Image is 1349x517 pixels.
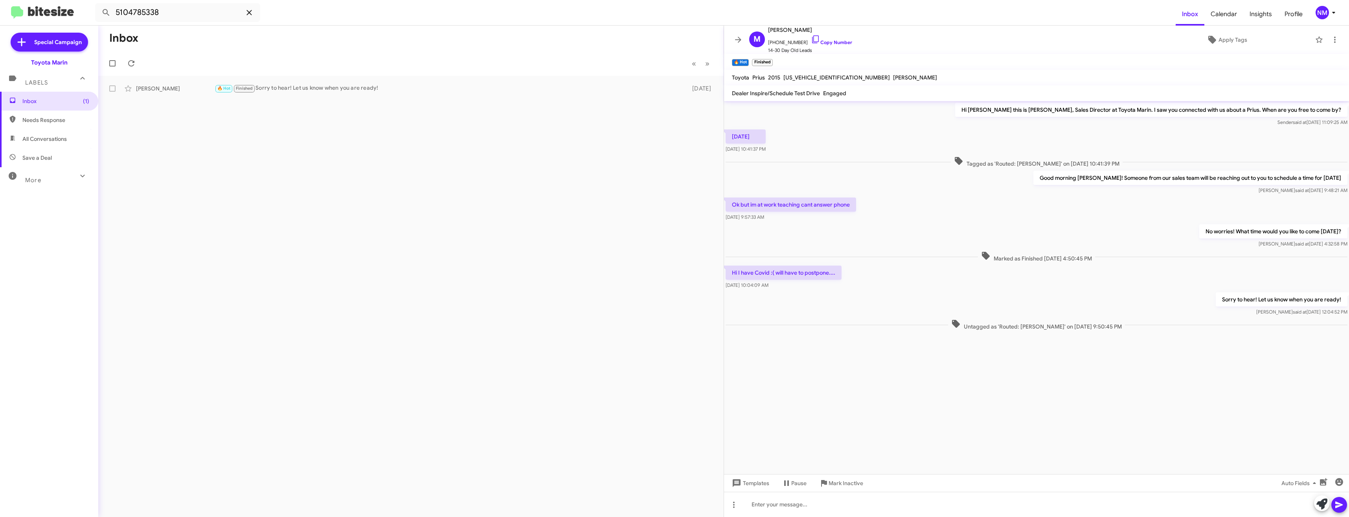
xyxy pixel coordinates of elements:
span: [DATE] 9:57:33 AM [726,214,764,220]
span: (1) [83,97,89,105]
span: Prius [752,74,765,81]
small: Finished [752,59,772,66]
div: [DATE] [680,85,717,92]
div: Sorry to hear! Let us know when you are ready! [215,84,680,93]
p: Sorry to hear! Let us know when you are ready! [1216,292,1347,307]
span: Tagged as 'Routed: [PERSON_NAME]' on [DATE] 10:41:39 PM [951,156,1123,168]
span: [PHONE_NUMBER] [768,35,852,46]
p: Hi [PERSON_NAME] this is [PERSON_NAME], Sales Director at Toyota Marin. I saw you connected with ... [955,103,1347,117]
span: 14-30 Day Old Leads [768,46,852,54]
a: Calendar [1204,3,1243,26]
a: Insights [1243,3,1278,26]
div: NM [1316,6,1329,19]
span: All Conversations [22,135,67,143]
p: No worries! What time would you like to come [DATE]? [1199,224,1347,238]
span: Engaged [823,90,846,97]
nav: Page navigation example [687,55,714,72]
span: Apply Tags [1219,33,1247,47]
p: Ok but im at work teaching cant answer phone [726,198,856,212]
span: Labels [25,79,48,86]
span: Pause [791,476,807,490]
span: [PERSON_NAME] [DATE] 4:32:58 PM [1259,241,1347,247]
h1: Inbox [109,32,138,44]
span: [DATE] 10:41:37 PM [726,146,766,152]
span: Finished [236,86,253,91]
span: said at [1295,241,1309,247]
button: Next [700,55,714,72]
span: Untagged as 'Routed: [PERSON_NAME]' on [DATE] 9:50:45 PM [948,319,1125,331]
span: 2015 [768,74,780,81]
span: Sender [DATE] 11:09:25 AM [1277,119,1347,125]
span: « [692,59,696,68]
span: » [705,59,709,68]
span: said at [1293,309,1307,315]
span: Special Campaign [34,38,82,46]
a: Copy Number [811,39,852,45]
p: Good morning [PERSON_NAME]! Someone from our sales team will be reaching out to you to schedule a... [1033,171,1347,185]
span: Auto Fields [1281,476,1319,490]
span: [PERSON_NAME] [893,74,937,81]
span: said at [1293,119,1307,125]
span: [DATE] 10:04:09 AM [726,282,768,288]
span: M [754,33,761,46]
button: Templates [724,476,776,490]
button: Previous [687,55,701,72]
span: [PERSON_NAME] [768,25,852,35]
p: Hi I have Covid :( will have to postpone.... [726,266,842,280]
a: Special Campaign [11,33,88,52]
span: Needs Response [22,116,89,124]
span: Mark Inactive [829,476,863,490]
span: Save a Deal [22,154,52,162]
input: Search [95,3,260,22]
button: NM [1309,6,1340,19]
div: [PERSON_NAME] [136,85,215,92]
span: More [25,177,41,184]
button: Pause [776,476,813,490]
span: 🔥 Hot [217,86,231,91]
span: said at [1295,187,1309,193]
p: [DATE] [726,129,766,144]
span: Toyota [732,74,749,81]
span: Inbox [22,97,89,105]
button: Apply Tags [1142,33,1311,47]
button: Auto Fields [1275,476,1325,490]
small: 🔥 Hot [732,59,749,66]
a: Inbox [1176,3,1204,26]
span: [US_VEHICLE_IDENTIFICATION_NUMBER] [783,74,890,81]
button: Mark Inactive [813,476,869,490]
span: Dealer Inspire/Schedule Test Drive [732,90,820,97]
span: [PERSON_NAME] [DATE] 9:48:21 AM [1259,187,1347,193]
span: [PERSON_NAME] [DATE] 12:04:52 PM [1256,309,1347,315]
div: Toyota Marin [31,59,68,66]
a: Profile [1278,3,1309,26]
span: Templates [730,476,769,490]
span: Marked as Finished [DATE] 4:50:45 PM [978,251,1095,262]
